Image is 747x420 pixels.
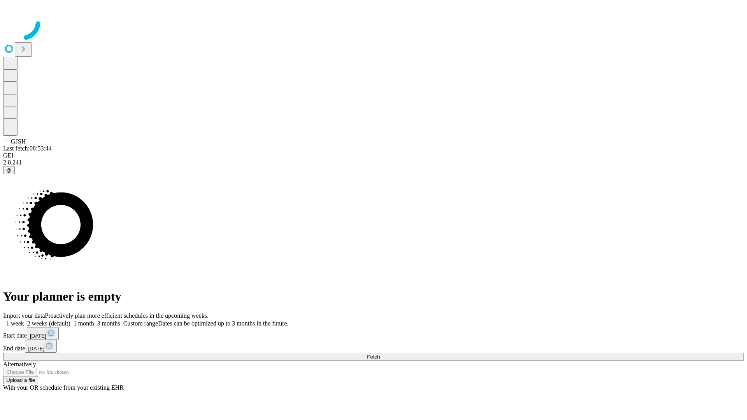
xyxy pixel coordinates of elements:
[27,327,59,340] button: [DATE]
[3,159,744,166] div: 2.0.241
[25,340,57,353] button: [DATE]
[3,361,36,367] span: Alternatively
[3,353,744,361] button: Fetch
[27,320,70,327] span: 2 weeks (default)
[367,354,380,360] span: Fetch
[45,312,209,319] span: Proactively plan more efficient schedules in the upcoming weeks.
[3,166,15,174] button: @
[6,167,12,173] span: @
[3,327,744,340] div: Start date
[3,384,124,391] span: With your OR schedule from your existing EHR
[11,138,26,145] span: GJSH
[123,320,158,327] span: Custom range
[3,152,744,159] div: GEI
[30,333,46,339] span: [DATE]
[97,320,120,327] span: 3 months
[6,320,24,327] span: 1 week
[28,346,44,352] span: [DATE]
[158,320,288,327] span: Dates can be optimized up to 3 months in the future.
[3,289,744,304] h1: Your planner is empty
[3,376,38,384] button: Upload a file
[74,320,94,327] span: 1 month
[3,340,744,353] div: End date
[3,145,52,152] span: Last fetch: 08:53:44
[3,312,45,319] span: Import your data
